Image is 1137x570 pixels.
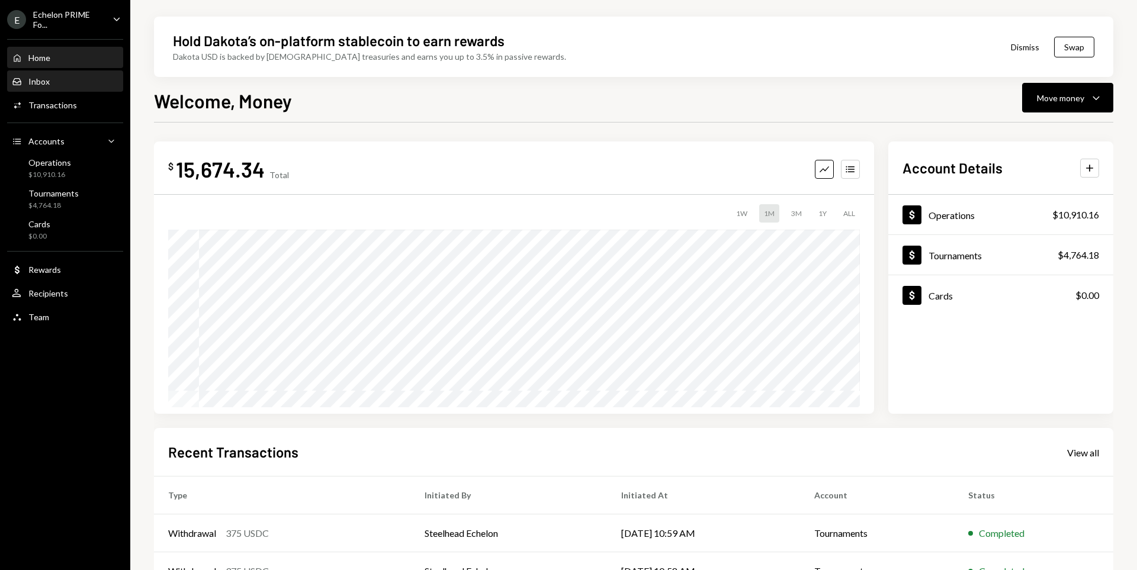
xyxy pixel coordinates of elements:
a: Inbox [7,70,123,92]
div: Recipients [28,288,68,298]
th: Status [954,476,1113,514]
a: Rewards [7,259,123,280]
a: Recipients [7,282,123,304]
th: Type [154,476,410,514]
td: Tournaments [800,514,954,552]
div: ALL [839,204,860,223]
td: [DATE] 10:59 AM [607,514,800,552]
h2: Account Details [902,158,1003,178]
div: 375 USDC [226,526,269,540]
div: E [7,10,26,29]
a: Tournaments$4,764.18 [888,235,1113,275]
div: Move money [1037,92,1084,104]
div: 3M [786,204,807,223]
a: Tournaments$4,764.18 [7,185,123,213]
div: $4,764.18 [1058,248,1099,262]
div: View all [1067,447,1099,459]
a: Team [7,306,123,327]
div: Cards [929,290,953,301]
div: $ [168,160,174,172]
a: Operations$10,910.16 [7,154,123,182]
a: Home [7,47,123,68]
td: Steelhead Echelon [410,514,607,552]
a: View all [1067,446,1099,459]
div: Operations [28,157,71,168]
div: Cards [28,219,50,229]
button: Dismiss [996,33,1054,61]
div: Home [28,53,50,63]
div: $10,910.16 [28,170,71,180]
a: Transactions [7,94,123,115]
div: 1Y [814,204,831,223]
div: Team [28,312,49,322]
div: Transactions [28,100,77,110]
button: Move money [1022,83,1113,112]
div: 1M [759,204,779,223]
div: Completed [979,526,1024,540]
div: Total [269,170,289,180]
div: 1W [731,204,752,223]
div: $0.00 [28,231,50,241]
h1: Welcome, Money [154,89,292,112]
a: Cards$0.00 [888,275,1113,315]
div: $10,910.16 [1052,208,1099,222]
th: Initiated By [410,476,607,514]
div: Withdrawal [168,526,216,540]
div: Echelon PRIME Fo... [33,9,103,30]
a: Accounts [7,130,123,152]
button: Swap [1054,37,1094,57]
div: $0.00 [1075,288,1099,302]
div: Dakota USD is backed by [DEMOGRAPHIC_DATA] treasuries and earns you up to 3.5% in passive rewards. [173,50,566,63]
div: $4,764.18 [28,201,79,211]
a: Cards$0.00 [7,215,123,244]
th: Account [800,476,954,514]
th: Initiated At [607,476,800,514]
div: Rewards [28,265,61,275]
a: Operations$10,910.16 [888,195,1113,234]
div: Tournaments [929,250,982,261]
div: Inbox [28,76,50,86]
div: Tournaments [28,188,79,198]
div: Operations [929,210,975,221]
div: Hold Dakota’s on-platform stablecoin to earn rewards [173,31,505,50]
h2: Recent Transactions [168,442,298,462]
div: 15,674.34 [176,156,265,182]
div: Accounts [28,136,65,146]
